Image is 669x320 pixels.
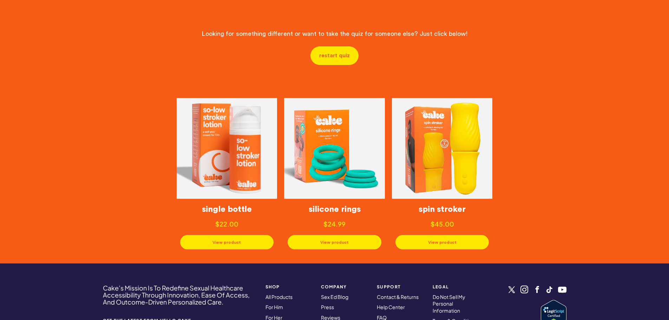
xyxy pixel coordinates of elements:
[321,294,348,300] a: Sex Ed Blog
[321,304,334,310] a: Press
[265,304,283,310] a: For Him
[103,285,256,305] h4: Cake’s Mission Is To Redefine Sexual Healthcare Accessibility Through Innovation, Ease Of Access,...
[433,294,465,314] a: Do Not Sell My Personal Information
[377,304,405,310] a: Help Center
[265,285,313,289] strong: SHOP
[284,204,385,220] a: silicone rings
[284,220,385,234] div: $24.99
[433,285,480,289] strong: Legal
[321,285,368,289] strong: COMPANY
[377,285,424,289] strong: Support
[288,235,381,249] button: View product
[392,220,493,234] div: $45.00
[144,30,525,45] div: Looking for something different or want to take the quiz for someone else? Just click below!
[177,220,277,234] div: $22.00
[377,294,419,300] a: Contact & Returns
[395,235,489,249] button: View product
[392,204,493,220] a: spin stroker
[177,204,277,220] a: single bottle
[310,46,359,65] button: restart quiz
[180,235,274,249] button: View product
[265,294,293,300] a: All Products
